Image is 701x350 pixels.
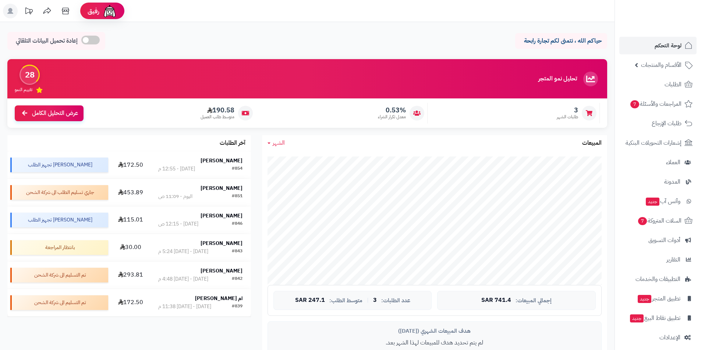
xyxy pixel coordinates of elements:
div: [DATE] - 12:55 م [158,165,195,173]
a: لوحة التحكم [619,37,697,54]
span: طلبات الشهر [557,114,578,120]
span: رفيق [88,7,99,15]
a: إشعارات التحويلات البنكية [619,134,697,152]
div: #839 [232,303,242,310]
span: | [367,297,369,303]
span: 0.53% [378,106,406,114]
span: عرض التحليل الكامل [32,109,78,118]
h3: آخر الطلبات [220,140,245,147]
div: تم التسليم الى شركة الشحن [10,295,108,310]
p: لم يتم تحديد هدف للمبيعات لهذا الشهر بعد. [273,339,596,347]
strong: ام [PERSON_NAME] [195,295,242,302]
strong: [PERSON_NAME] [201,212,242,220]
span: 3 [557,106,578,114]
div: بانتظار المراجعة [10,240,108,255]
span: الإعدادات [659,332,680,343]
a: الطلبات [619,76,697,93]
div: اليوم - 11:09 ص [158,193,192,200]
span: المراجعات والأسئلة [630,99,681,109]
td: 115.01 [111,206,150,234]
span: 190.58 [201,106,234,114]
div: [PERSON_NAME] تجهيز الطلب [10,158,108,172]
a: الإعدادات [619,329,697,346]
a: الشهر [268,139,285,147]
a: العملاء [619,154,697,171]
a: السلات المتروكة7 [619,212,697,230]
div: [PERSON_NAME] تجهيز الطلب [10,213,108,227]
span: العملاء [666,157,680,167]
span: متوسط الطلب: [329,297,362,304]
span: الشهر [273,138,285,147]
span: 7 [630,100,640,109]
span: تطبيق المتجر [637,293,680,304]
div: [DATE] - [DATE] 5:24 م [158,248,208,255]
a: طلبات الإرجاع [619,115,697,132]
span: جديد [638,295,651,303]
span: إعادة تحميل البيانات التلقائي [16,37,78,45]
h3: المبيعات [582,140,602,147]
span: 247.1 SAR [295,297,325,304]
div: #846 [232,220,242,228]
div: [DATE] - [DATE] 4:48 م [158,275,208,283]
span: السلات المتروكة [637,216,681,226]
span: الأقسام والمنتجات [641,60,681,70]
div: [DATE] - 12:15 ص [158,220,198,228]
div: [DATE] - [DATE] 11:38 م [158,303,211,310]
a: تطبيق المتجرجديد [619,290,697,307]
span: طلبات الإرجاع [652,118,681,129]
span: أدوات التسويق [648,235,680,245]
h3: تحليل نمو المتجر [538,76,577,82]
a: تحديثات المنصة [20,4,38,20]
td: 453.89 [111,179,150,206]
span: 741.4 SAR [481,297,511,304]
span: متوسط طلب العميل [201,114,234,120]
div: #851 [232,193,242,200]
div: #842 [232,275,242,283]
span: تقييم النمو [15,87,32,93]
strong: [PERSON_NAME] [201,267,242,275]
a: التطبيقات والخدمات [619,270,697,288]
div: هدف المبيعات الشهري ([DATE]) [273,327,596,335]
span: معدل تكرار الشراء [378,114,406,120]
span: 3 [373,297,377,304]
td: 293.81 [111,261,150,289]
span: عدد الطلبات: [381,297,410,304]
a: التقارير [619,251,697,268]
span: جديد [646,198,659,206]
div: #854 [232,165,242,173]
div: #843 [232,248,242,255]
a: تطبيق نقاط البيعجديد [619,309,697,327]
td: 172.50 [111,289,150,316]
td: 30.00 [111,234,150,261]
td: 172.50 [111,151,150,178]
p: حياكم الله ، نتمنى لكم تجارة رابحة [521,37,602,45]
span: التطبيقات والخدمات [635,274,680,284]
a: عرض التحليل الكامل [15,105,84,121]
span: جديد [630,314,644,322]
strong: [PERSON_NAME] [201,157,242,165]
span: 7 [638,217,647,225]
span: لوحة التحكم [655,40,681,51]
img: logo-2.png [651,17,694,32]
span: التقارير [666,255,680,265]
a: المدونة [619,173,697,191]
a: أدوات التسويق [619,231,697,249]
span: وآتس آب [645,196,680,206]
img: ai-face.png [102,4,117,18]
a: المراجعات والأسئلة7 [619,95,697,113]
strong: [PERSON_NAME] [201,239,242,247]
span: تطبيق نقاط البيع [629,313,680,323]
strong: [PERSON_NAME] [201,184,242,192]
span: الطلبات [665,79,681,90]
div: جاري تسليم الطلب الى شركة الشحن [10,185,108,200]
span: إشعارات التحويلات البنكية [626,138,681,148]
span: إجمالي المبيعات: [516,297,552,304]
a: وآتس آبجديد [619,192,697,210]
div: تم التسليم الى شركة الشحن [10,268,108,282]
span: المدونة [664,177,680,187]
